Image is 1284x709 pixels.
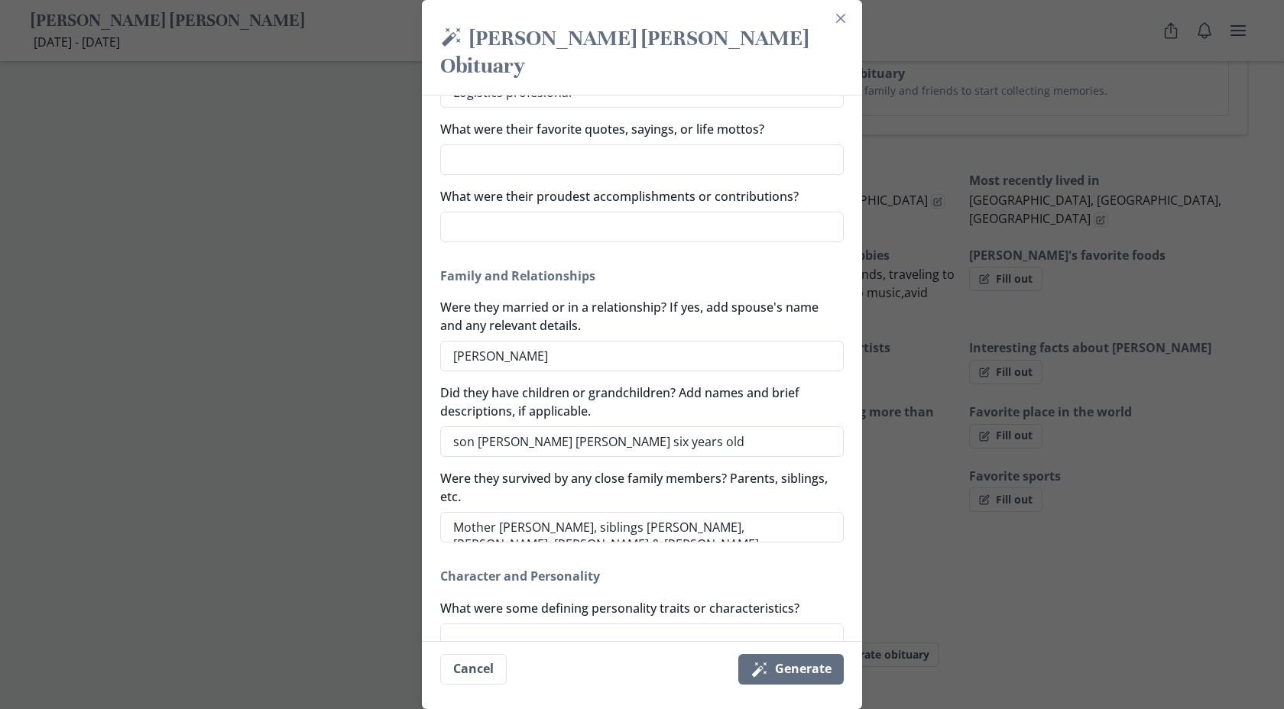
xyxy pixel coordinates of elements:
[440,654,507,685] button: Cancel
[440,469,835,506] label: Were they survived by any close family members? Parents, siblings, etc.
[440,599,835,617] label: What were some defining personality traits or characteristics?
[440,341,844,371] textarea: [PERSON_NAME]
[440,298,835,335] label: Were they married or in a relationship? If yes, add spouse's name and any relevant details.
[440,187,835,206] label: What were their proudest accomplishments or contributions?
[440,384,835,420] label: Did they have children or grandchildren? Add names and brief descriptions, if applicable.
[440,426,844,457] textarea: son [PERSON_NAME] [PERSON_NAME] six years old
[738,654,844,685] button: Generate
[440,120,835,138] label: What were their favorite quotes, sayings, or life mottos?
[440,567,844,585] h2: Character and Personality
[440,267,844,285] h2: Family and Relationships
[440,512,844,542] textarea: Mother [PERSON_NAME], siblings [PERSON_NAME], [PERSON_NAME], [PERSON_NAME] & [PERSON_NAME]
[828,6,853,31] button: Close
[440,24,844,83] h2: [PERSON_NAME] [PERSON_NAME] Obituary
